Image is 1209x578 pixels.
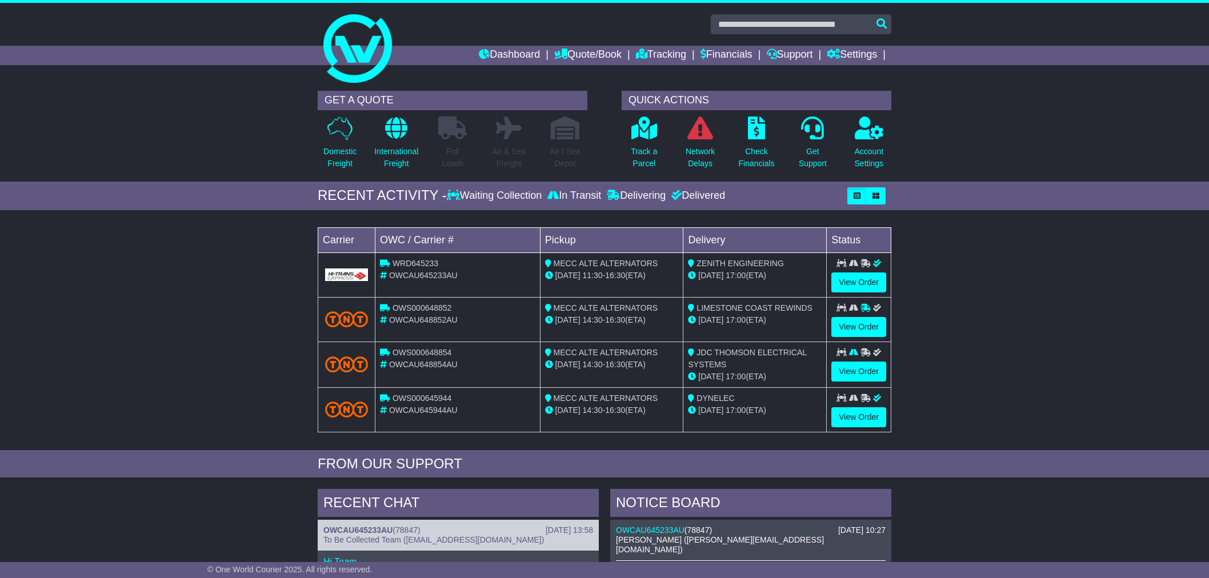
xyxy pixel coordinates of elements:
span: 17:00 [726,372,746,381]
span: MECC ALTE ALTERNATORS [554,348,658,357]
a: View Order [831,407,886,427]
span: [DATE] [698,315,723,324]
a: Tracking [636,46,686,65]
a: NetworkDelays [685,116,715,176]
span: OWCAU645233AU [389,271,458,280]
a: InternationalFreight [374,116,419,176]
p: Account Settings [855,146,884,170]
span: OWCAU648852AU [389,315,458,324]
span: WRD645233 [393,259,438,268]
span: 11:30 [583,271,603,280]
div: - (ETA) [545,314,679,326]
span: LIMESTONE COAST REWINDS [696,303,812,312]
div: QUICK ACTIONS [622,91,891,110]
span: 17:00 [726,271,746,280]
a: View Order [831,317,886,337]
span: 16:30 [605,315,625,324]
p: Check Financials [739,146,775,170]
img: TNT_Domestic.png [325,311,368,327]
div: Delivering [604,190,668,202]
span: 14:30 [583,360,603,369]
td: OWC / Carrier # [375,227,541,252]
td: Status [827,227,891,252]
span: MECC ALTE ALTERNATORS [554,259,658,268]
div: RECENT ACTIVITY - [318,187,447,204]
a: DomesticFreight [323,116,357,176]
a: CheckFinancials [738,116,775,176]
div: FROM OUR SUPPORT [318,456,891,472]
span: MECC ALTE ALTERNATORS [554,303,658,312]
a: GetSupport [798,116,827,176]
div: (ETA) [688,270,822,282]
a: OWCAU645233AU [323,525,393,535]
p: Air / Sea Depot [550,146,581,170]
span: JDC THOMSON ELECTRICAL SYSTEMS [688,348,806,369]
span: 14:30 [583,406,603,415]
span: 16:30 [605,271,625,280]
p: International Freight [374,146,418,170]
span: 16:30 [605,406,625,415]
span: [DATE] [555,271,581,280]
span: [DATE] [555,360,581,369]
td: Carrier [318,227,375,252]
div: RECENT CHAT [318,489,599,520]
div: Delivered [668,190,725,202]
span: 16:30 [605,360,625,369]
div: - (ETA) [545,270,679,282]
p: Air & Sea Freight [492,146,526,170]
span: DYNELEC [696,394,734,403]
td: Delivery [683,227,827,252]
div: (ETA) [688,404,822,416]
span: ZENITH ENGINEERING [696,259,783,268]
span: [DATE] [698,271,723,280]
p: Hi Team, [323,556,593,567]
a: View Order [831,362,886,382]
div: ( ) [323,525,593,535]
div: - (ETA) [545,359,679,371]
span: 17:00 [726,315,746,324]
span: 14:30 [583,315,603,324]
div: Waiting Collection [447,190,545,202]
a: AccountSettings [854,116,884,176]
div: [DATE] 13:58 [546,525,593,535]
div: (ETA) [688,314,822,326]
a: Quote/Book [554,46,622,65]
span: [DATE] [698,372,723,381]
a: Dashboard [479,46,540,65]
span: MECC ALTE ALTERNATORS [554,394,658,403]
div: NOTICE BOARD [610,489,891,520]
span: [DATE] [555,315,581,324]
span: OWS000648852 [393,303,452,312]
span: OWS000648854 [393,348,452,357]
div: In Transit [545,190,604,202]
p: Get Support [799,146,827,170]
a: Settings [827,46,877,65]
img: TNT_Domestic.png [325,402,368,417]
span: OWS000645944 [393,394,452,403]
span: © One World Courier 2025. All rights reserved. [207,565,373,574]
div: [DATE] 10:27 [838,525,886,535]
p: Network Delays [686,146,715,170]
p: Domestic Freight [323,146,357,170]
a: View Order [831,272,886,292]
span: OWCAU645944AU [389,406,458,415]
span: To Be Collected Team ([EMAIL_ADDRESS][DOMAIN_NAME]) [323,535,544,544]
a: OWCAU645233AU [616,525,684,535]
p: Track a Parcel [631,146,657,170]
span: [DATE] [698,406,723,415]
div: (ETA) [688,371,822,383]
div: GET A QUOTE [318,91,587,110]
a: Financials [700,46,752,65]
span: [DATE] [555,406,581,415]
span: OWCAU648854AU [389,360,458,369]
img: TNT_Domestic.png [325,356,368,372]
span: 78847 [395,525,418,535]
a: Track aParcel [630,116,658,176]
img: GetCarrierServiceLogo [325,268,368,281]
td: Pickup [540,227,683,252]
span: [PERSON_NAME] ([PERSON_NAME][EMAIL_ADDRESS][DOMAIN_NAME]) [616,535,824,554]
a: Support [767,46,813,65]
div: - (ETA) [545,404,679,416]
div: ( ) [616,525,886,535]
span: 78847 [687,525,710,535]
